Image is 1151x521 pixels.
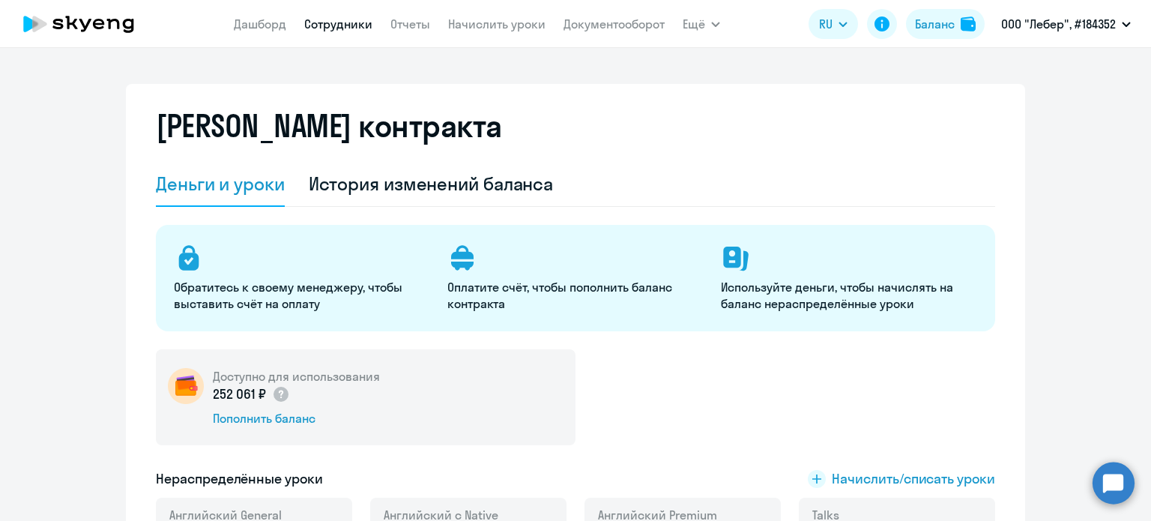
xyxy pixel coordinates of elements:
p: 252 061 ₽ [213,385,290,404]
button: RU [809,9,858,39]
div: Баланс [915,15,955,33]
button: Балансbalance [906,9,985,39]
p: Используйте деньги, чтобы начислять на баланс нераспределённые уроки [721,279,976,312]
button: ООО "Лебер", #184352 [994,6,1138,42]
a: Отчеты [390,16,430,31]
h5: Доступно для использования [213,368,380,385]
p: Оплатите счёт, чтобы пополнить баланс контракта [447,279,703,312]
h2: [PERSON_NAME] контракта [156,108,502,144]
a: Начислить уроки [448,16,546,31]
div: История изменений баланса [309,172,554,196]
div: Деньги и уроки [156,172,285,196]
span: RU [819,15,833,33]
img: balance [961,16,976,31]
span: Начислить/списать уроки [832,469,995,489]
p: ООО "Лебер", #184352 [1001,15,1116,33]
p: Обратитесь к своему менеджеру, чтобы выставить счёт на оплату [174,279,429,312]
span: Ещё [683,15,705,33]
img: wallet-circle.png [168,368,204,404]
a: Документооборот [564,16,665,31]
a: Сотрудники [304,16,372,31]
div: Пополнить баланс [213,410,380,427]
button: Ещё [683,9,720,39]
h5: Нераспределённые уроки [156,469,323,489]
a: Дашборд [234,16,286,31]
